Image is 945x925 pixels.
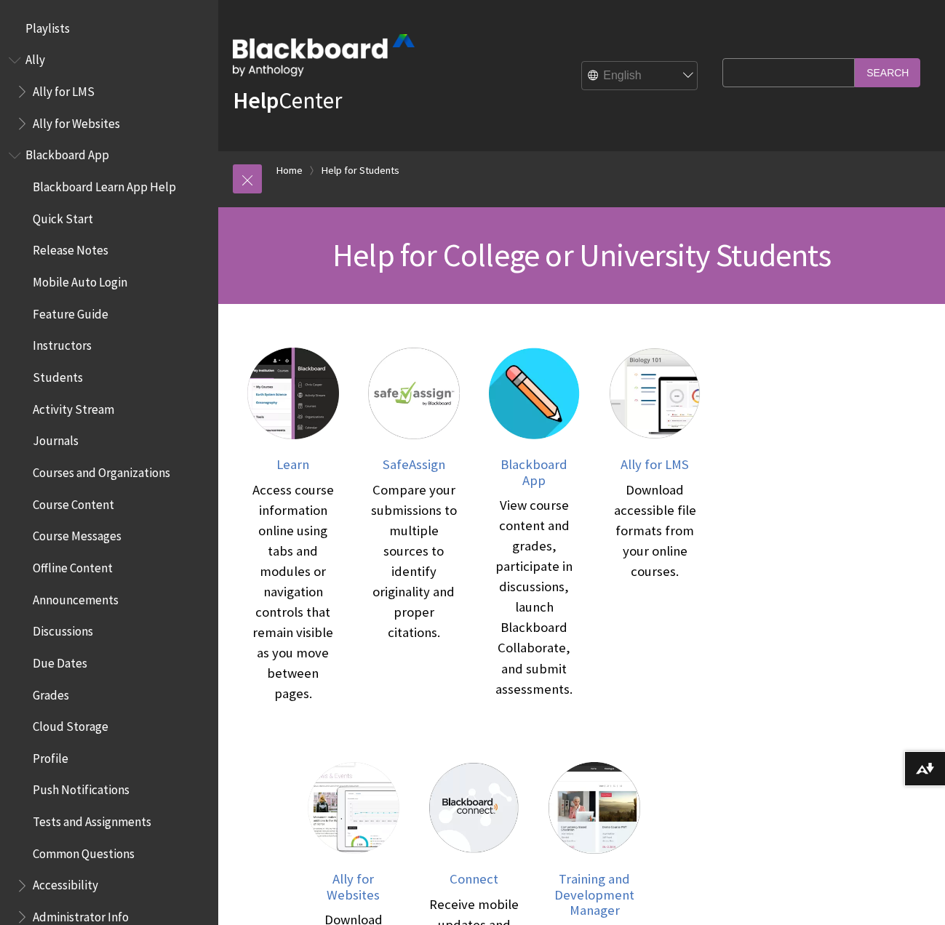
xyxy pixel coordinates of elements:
span: Due Dates [33,651,87,670]
span: Ally [25,48,45,68]
span: Discussions [33,619,93,638]
span: Blackboard App [501,456,567,489]
span: Push Notifications [33,778,129,798]
a: SafeAssign SafeAssign Compare your submissions to multiple sources to identify originality and pr... [368,348,460,704]
span: Quick Start [33,207,93,226]
img: Ally for Websites [308,762,399,854]
span: Course Content [33,492,114,512]
a: Learn Learn Access course information online using tabs and modules or navigation controls that r... [247,348,339,704]
img: Blackboard by Anthology [233,34,415,76]
span: Ally for Websites [327,870,380,903]
span: Course Messages [33,524,121,544]
img: SafeAssign [368,348,460,439]
span: Release Notes [33,239,108,258]
div: View course content and grades, participate in discussions, launch Blackboard Collaborate, and su... [489,495,581,699]
span: Tests and Assignments [33,809,151,829]
span: Common Questions [33,841,135,861]
div: Access course information online using tabs and modules or navigation controls that remain visibl... [247,480,339,705]
img: Learn [247,348,339,439]
span: Profile [33,746,68,766]
img: Blackboard App [489,348,581,439]
a: Help for Students [322,161,399,180]
a: Blackboard App Blackboard App View course content and grades, participate in discussions, launch ... [489,348,581,704]
span: Ally for LMS [33,79,95,99]
span: Help for College or University Students [332,235,831,275]
a: Ally for LMS Ally for LMS Download accessible file formats from your online courses. [609,348,701,704]
span: Learn [276,456,309,473]
span: Ally for LMS [621,456,689,473]
span: Administrator Info [33,905,129,924]
span: Playlists [25,16,70,36]
div: Compare your submissions to multiple sources to identify originality and proper citations. [368,480,460,643]
span: SafeAssign [383,456,445,473]
strong: Help [233,86,279,115]
nav: Book outline for Playlists [9,16,210,41]
span: Accessibility [33,873,98,893]
img: Training and Development Manager [549,762,640,854]
img: Connect [428,762,520,854]
span: Mobile Auto Login [33,270,127,289]
span: Connect [450,870,498,887]
span: Feature Guide [33,302,108,321]
img: Ally for LMS [609,348,701,439]
span: Courses and Organizations [33,460,170,480]
span: Blackboard Learn App Help [33,175,176,194]
span: Announcements [33,588,119,607]
span: Grades [33,683,69,702]
input: Search [855,58,920,87]
div: Download accessible file formats from your online courses. [609,480,701,582]
a: Home [276,161,303,180]
span: Students [33,365,83,385]
nav: Book outline for Anthology Ally Help [9,48,210,136]
span: Offline Content [33,556,113,575]
span: Cloud Storage [33,714,108,734]
span: Training and Development Manager [554,870,634,918]
span: Instructors [33,334,92,353]
a: HelpCenter [233,86,342,115]
span: Ally for Websites [33,111,120,131]
select: Site Language Selector [582,62,698,91]
span: Activity Stream [33,397,114,417]
span: Blackboard App [25,143,109,163]
span: Journals [33,429,79,449]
